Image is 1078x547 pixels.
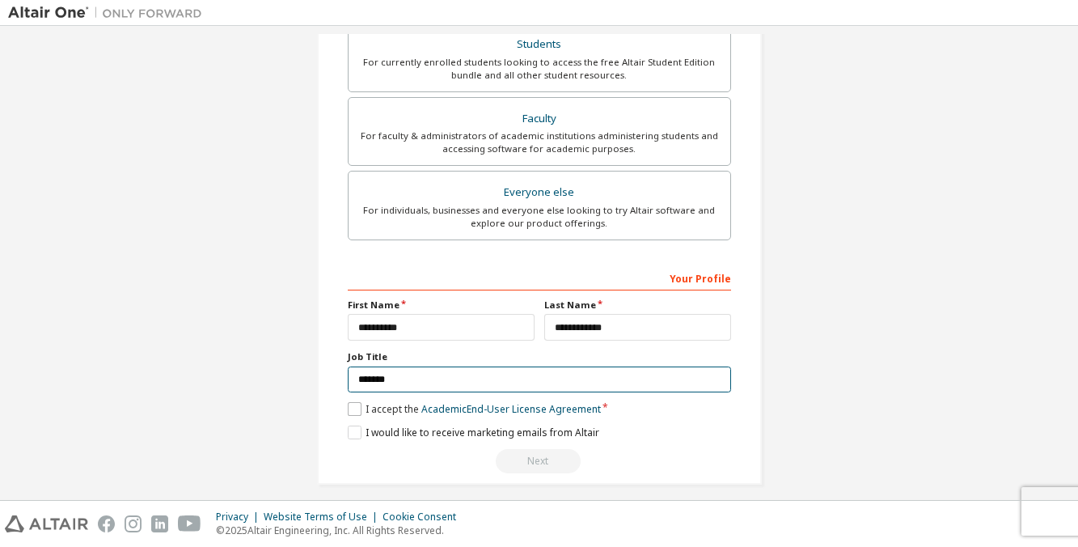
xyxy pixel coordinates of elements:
[264,511,383,524] div: Website Terms of Use
[216,524,466,537] p: © 2025 Altair Engineering, Inc. All Rights Reserved.
[151,515,168,532] img: linkedin.svg
[544,299,731,312] label: Last Name
[5,515,88,532] img: altair_logo.svg
[358,204,721,230] div: For individuals, businesses and everyone else looking to try Altair software and explore our prod...
[348,426,599,439] label: I would like to receive marketing emails from Altair
[358,33,721,56] div: Students
[178,515,201,532] img: youtube.svg
[383,511,466,524] div: Cookie Consent
[421,402,601,416] a: Academic End-User License Agreement
[125,515,142,532] img: instagram.svg
[358,108,721,130] div: Faculty
[348,299,535,312] label: First Name
[348,449,731,473] div: Read and acccept EULA to continue
[358,129,721,155] div: For faculty & administrators of academic institutions administering students and accessing softwa...
[358,181,721,204] div: Everyone else
[348,350,731,363] label: Job Title
[348,265,731,290] div: Your Profile
[348,402,601,416] label: I accept the
[216,511,264,524] div: Privacy
[8,5,210,21] img: Altair One
[98,515,115,532] img: facebook.svg
[358,56,721,82] div: For currently enrolled students looking to access the free Altair Student Edition bundle and all ...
